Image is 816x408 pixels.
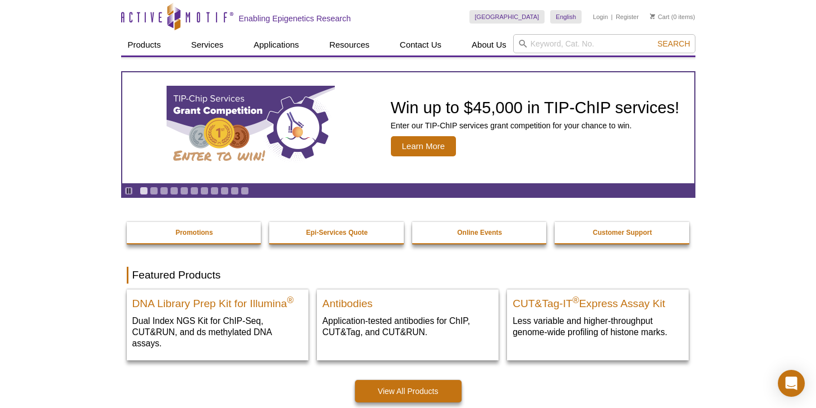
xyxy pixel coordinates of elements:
[513,34,695,53] input: Keyword, Cat. No.
[122,72,694,183] article: TIP-ChIP Services Grant Competition
[185,34,230,55] a: Services
[391,99,680,116] h2: Win up to $45,000 in TIP-ChIP services!
[132,315,303,349] p: Dual Index NGS Kit for ChIP-Seq, CUT&RUN, and ds methylated DNA assays.
[306,229,368,237] strong: Epi-Services Quote
[513,315,683,338] p: Less variable and higher-throughput genome-wide profiling of histone marks​.
[457,229,502,237] strong: Online Events
[616,13,639,21] a: Register
[127,289,308,360] a: DNA Library Prep Kit for Illumina DNA Library Prep Kit for Illumina® Dual Index NGS Kit for ChIP-...
[550,10,582,24] a: English
[355,380,462,402] a: View All Products
[322,293,493,309] h2: Antibodies
[167,86,335,170] img: TIP-ChIP Services Grant Competition
[555,222,690,243] a: Customer Support
[412,222,548,243] a: Online Events
[122,72,694,183] a: TIP-ChIP Services Grant Competition Win up to $45,000 in TIP-ChIP services! Enter our TIP-ChIP se...
[513,293,683,309] h2: CUT&Tag-IT Express Assay Kit
[393,34,448,55] a: Contact Us
[247,34,306,55] a: Applications
[127,222,262,243] a: Promotions
[657,39,690,48] span: Search
[391,136,457,156] span: Learn More
[160,187,168,195] a: Go to slide 3
[180,187,188,195] a: Go to slide 5
[317,289,499,349] a: All Antibodies Antibodies Application-tested antibodies for ChIP, CUT&Tag, and CUT&RUN.
[650,13,670,21] a: Cart
[778,370,805,397] div: Open Intercom Messenger
[190,187,199,195] a: Go to slide 6
[465,34,513,55] a: About Us
[650,10,695,24] li: (0 items)
[269,222,405,243] a: Epi-Services Quote
[287,295,294,305] sup: ®
[210,187,219,195] a: Go to slide 8
[391,120,680,131] p: Enter our TIP-ChIP services grant competition for your chance to win.
[140,187,148,195] a: Go to slide 1
[127,267,690,284] h2: Featured Products
[220,187,229,195] a: Go to slide 9
[593,229,652,237] strong: Customer Support
[121,34,168,55] a: Products
[230,187,239,195] a: Go to slide 10
[200,187,209,195] a: Go to slide 7
[469,10,545,24] a: [GEOGRAPHIC_DATA]
[654,39,693,49] button: Search
[239,13,351,24] h2: Enabling Epigenetics Research
[322,34,376,55] a: Resources
[650,13,655,19] img: Your Cart
[573,295,579,305] sup: ®
[593,13,608,21] a: Login
[322,315,493,338] p: Application-tested antibodies for ChIP, CUT&Tag, and CUT&RUN.
[241,187,249,195] a: Go to slide 11
[170,187,178,195] a: Go to slide 4
[132,293,303,309] h2: DNA Library Prep Kit for Illumina
[150,187,158,195] a: Go to slide 2
[507,289,689,349] a: CUT&Tag-IT® Express Assay Kit CUT&Tag-IT®Express Assay Kit Less variable and higher-throughput ge...
[125,187,133,195] a: Toggle autoplay
[611,10,613,24] li: |
[176,229,213,237] strong: Promotions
